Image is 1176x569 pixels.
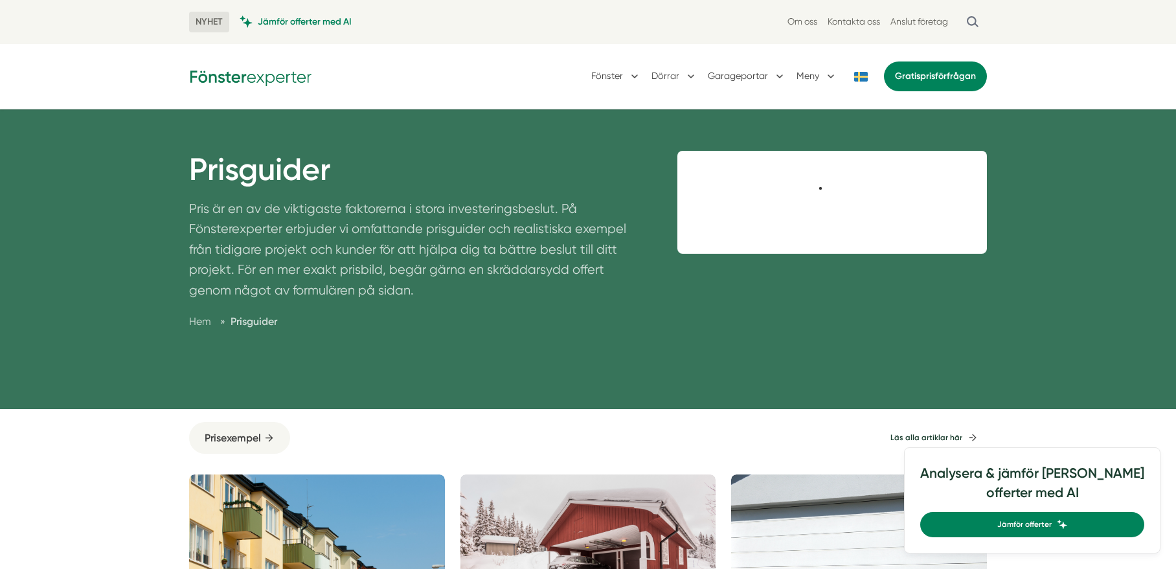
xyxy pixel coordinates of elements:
[651,60,697,93] button: Dörrar
[591,60,641,93] button: Fönster
[240,16,352,28] a: Jämför offerter med AI
[220,313,225,329] span: »
[997,519,1052,531] span: Jämför offerter
[205,430,261,446] span: Prisexempel
[189,315,211,328] a: Hem
[189,151,646,199] h1: Prisguider
[189,422,290,454] a: Prisexempel
[828,16,880,28] a: Kontakta oss
[797,60,837,93] button: Meny
[890,16,948,28] a: Anslut företag
[787,16,817,28] a: Om oss
[189,313,646,329] nav: Breadcrumb
[189,12,229,32] span: NYHET
[189,66,312,86] img: Fönsterexperter Logotyp
[881,425,987,451] a: Läs alla artiklar här
[920,512,1144,537] a: Jämför offerter
[708,60,786,93] button: Garageportar
[895,71,920,82] span: Gratis
[884,61,987,91] a: Gratisprisförfrågan
[920,463,1144,512] h4: Analysera & jämför [PERSON_NAME] offerter med AI
[189,199,646,307] p: Pris är en av de viktigaste faktorerna i stora investeringsbeslut. På Fönsterexperter erbjuder vi...
[231,315,277,328] a: Prisguider
[258,16,352,28] span: Jämför offerter med AI
[890,432,962,444] span: Läs alla artiklar här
